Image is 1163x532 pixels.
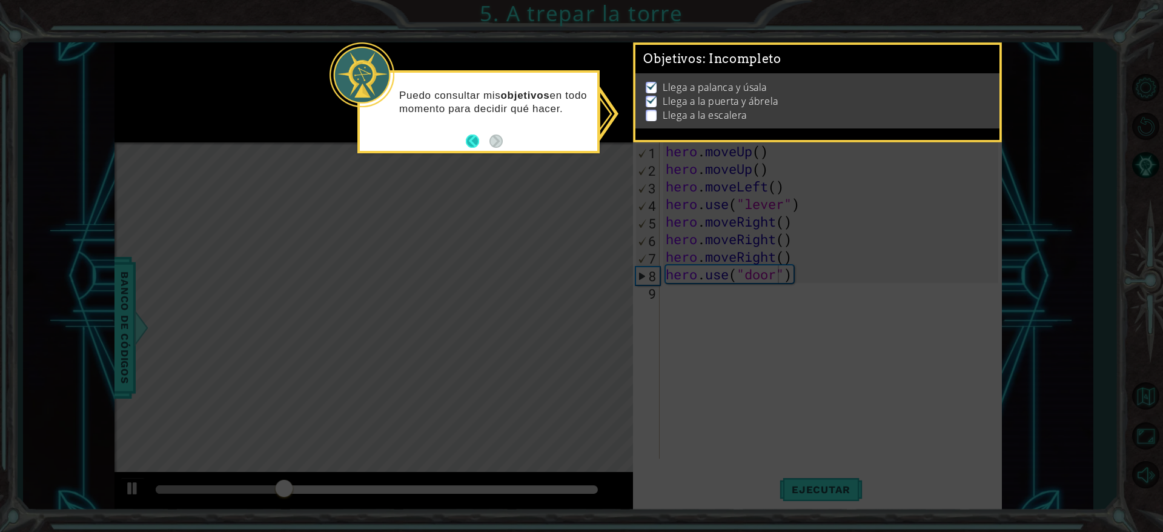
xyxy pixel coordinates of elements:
[646,81,658,90] img: Check mark for checkbox
[663,81,767,94] p: Llega a palanca y úsala
[646,95,658,104] img: Check mark for checkbox
[663,108,746,122] p: Llega a la escalera
[466,135,489,148] button: Back
[399,89,589,116] p: Puedo consultar mis en todo momento para decidir qué hacer.
[643,52,781,67] span: Objetivos
[703,52,781,66] span: : Incompleto
[489,135,503,148] button: Next
[663,95,778,108] p: Llega a la puerta y ábrela
[501,90,550,101] strong: objetivos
